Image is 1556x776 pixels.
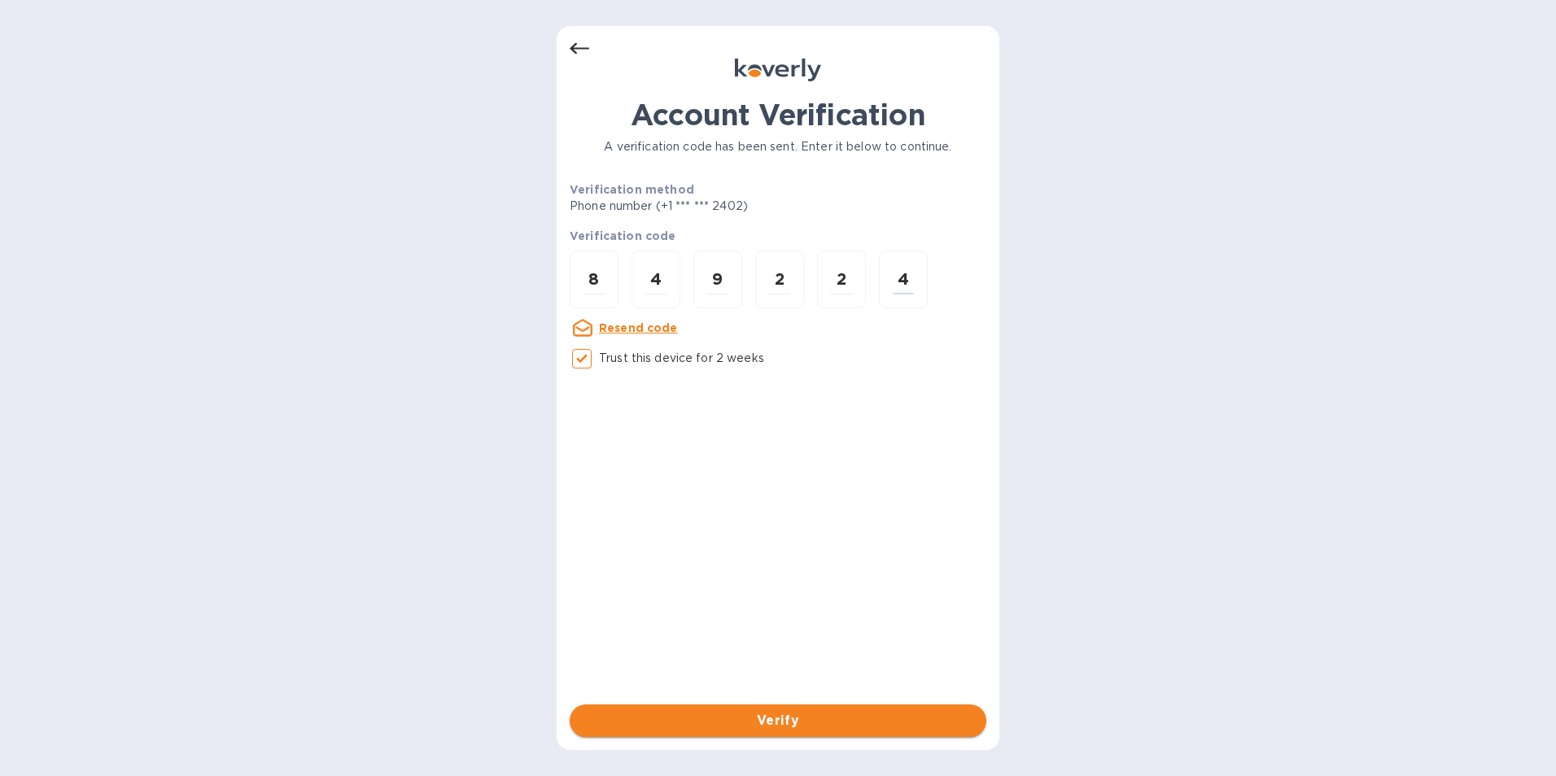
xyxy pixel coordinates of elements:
[570,138,986,155] p: A verification code has been sent. Enter it below to continue.
[570,98,986,132] h1: Account Verification
[570,183,694,196] b: Verification method
[599,350,764,367] p: Trust this device for 2 weeks
[583,711,973,730] span: Verify
[599,321,678,334] u: Resend code
[570,198,872,215] p: Phone number (+1 *** *** 2402)
[570,228,986,244] p: Verification code
[570,704,986,737] button: Verify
